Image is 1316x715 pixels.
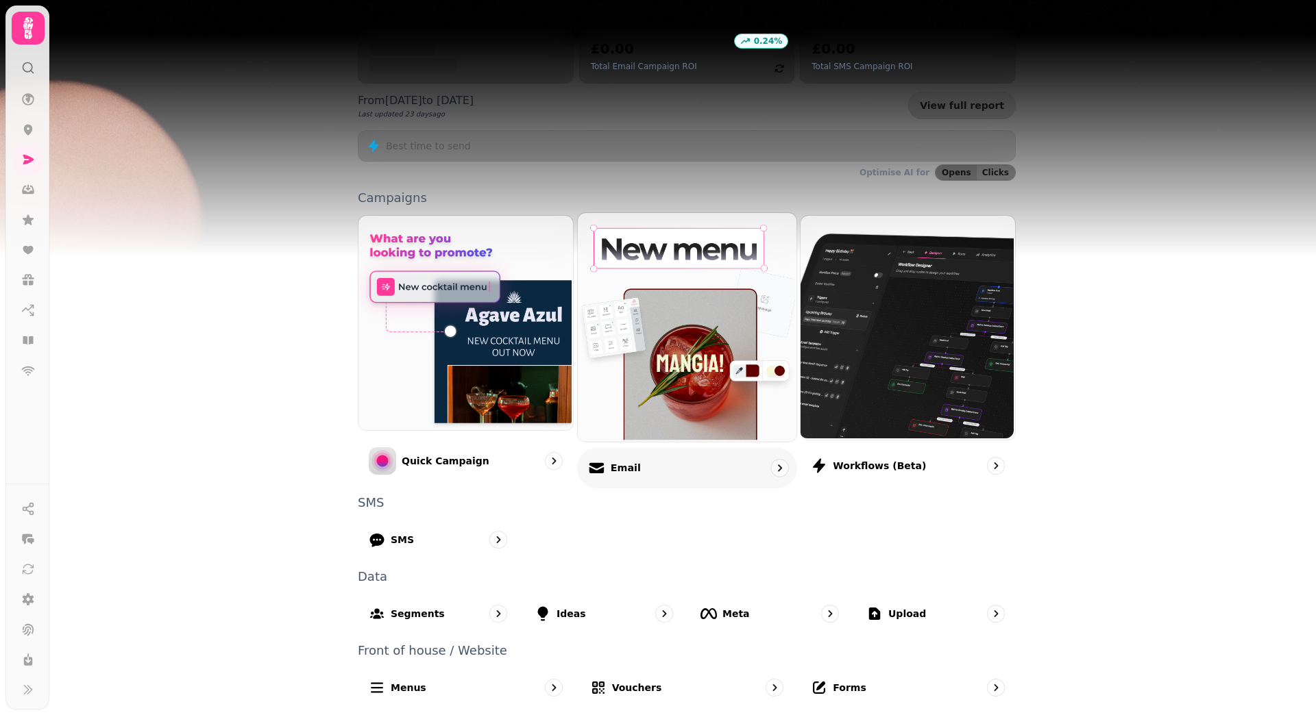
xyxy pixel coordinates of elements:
[591,39,697,58] h2: £0.00
[358,192,1016,204] p: Campaigns
[358,109,474,119] p: Last updated 23 days ago
[888,607,926,620] p: Upload
[936,165,977,180] button: Opens
[942,168,971,177] span: Opens
[833,459,926,473] p: Workflows (beta)
[579,668,795,707] a: Vouchers
[547,454,561,468] svg: go to
[754,36,783,47] p: 0.24 %
[358,92,474,109] p: From [DATE] to [DATE]
[768,57,791,80] button: refresh
[402,454,489,468] p: Quick Campaign
[591,61,697,72] p: Total Email Campaign ROI
[799,214,1014,438] img: Workflows (beta)
[491,607,505,620] svg: go to
[358,594,518,634] a: Segments
[989,607,1003,620] svg: go to
[768,681,781,694] svg: go to
[833,681,866,694] p: Forms
[800,668,1016,707] a: Forms
[358,520,518,560] a: SMS
[358,668,574,707] a: Menus
[722,607,750,620] p: Meta
[855,594,1016,634] a: Upload
[610,461,640,475] p: Email
[357,214,572,429] img: Quick Campaign
[612,681,662,694] p: Vouchers
[812,39,912,58] h2: £0.00
[577,212,797,488] a: EmailEmail
[391,533,414,547] p: SMS
[391,607,445,620] p: Segments
[358,570,1016,583] p: Data
[391,681,426,694] p: Menus
[823,607,837,620] svg: go to
[386,139,471,153] p: Best time to send
[860,167,929,178] p: Optimise AI for
[547,681,561,694] svg: go to
[989,681,1003,694] svg: go to
[657,607,671,620] svg: go to
[358,497,1016,509] p: SMS
[812,61,912,72] p: Total SMS Campaign ROI
[358,644,1016,657] p: Front of house / Website
[491,533,505,547] svg: go to
[800,215,1016,486] a: Workflows (beta)Workflows (beta)
[690,594,850,634] a: Meta
[908,92,1016,119] a: View full report
[982,168,1009,177] span: Clicks
[576,212,794,440] img: Email
[772,461,786,475] svg: go to
[989,459,1003,473] svg: go to
[358,215,574,486] a: Quick CampaignQuick Campaign
[524,594,684,634] a: Ideas
[557,607,586,620] p: Ideas
[977,165,1015,180] button: Clicks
